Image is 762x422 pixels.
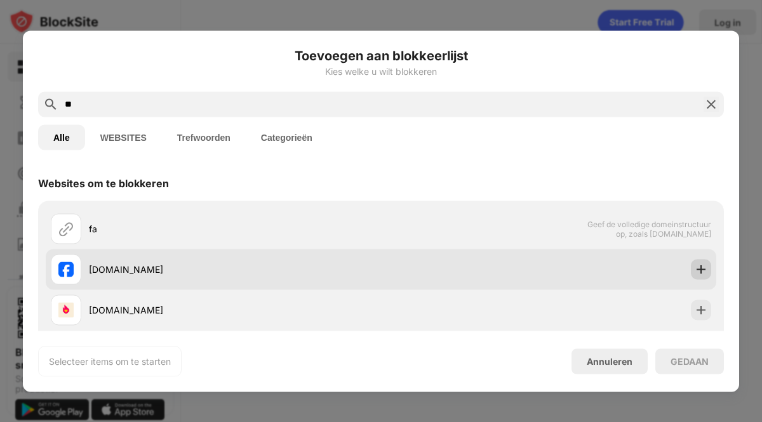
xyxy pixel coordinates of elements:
button: WEBSITES [85,124,162,150]
div: Annuleren [587,356,632,367]
img: favicons [58,302,74,317]
button: Trefwoorden [162,124,246,150]
div: GEDAAN [671,356,709,366]
img: search-close [704,96,719,112]
div: fa [89,222,381,235]
img: url.svg [58,221,74,236]
div: [DOMAIN_NAME] [89,263,381,276]
div: Websites om te blokkeren [38,176,169,189]
span: Geef de volledige domeinstructuur op, zoals [DOMAIN_NAME] [580,219,711,238]
button: Categorieën [246,124,328,150]
img: favicons [58,261,74,277]
div: [DOMAIN_NAME] [89,303,381,317]
div: Selecteer items om te starten [49,355,171,367]
img: search.svg [43,96,58,112]
div: Kies welke u wilt blokkeren [38,66,724,76]
button: Alle [38,124,85,150]
h6: Toevoegen aan blokkeerlijst [38,46,724,65]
